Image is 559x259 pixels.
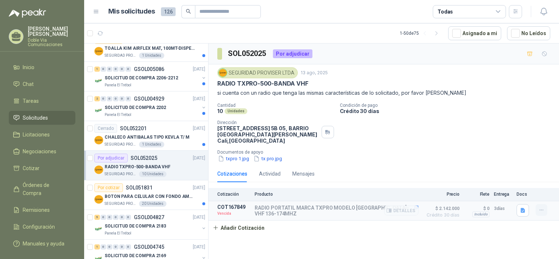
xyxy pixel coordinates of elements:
div: 0 [125,96,131,101]
div: 1 [94,67,100,72]
p: Doble Via Comunicaciones [28,38,75,47]
div: 0 [125,67,131,72]
p: 3 días [494,204,512,213]
div: 20 Unidades [139,201,166,207]
p: Documentos de apoyo [217,150,556,155]
p: [DATE] [193,214,205,221]
span: 126 [161,7,176,16]
p: RADIO TXPRO-500-BANDA VHF [105,164,170,170]
p: RADIO TXPRO-500-BANDA VHF [217,80,308,87]
div: 1 Unidades [139,53,164,59]
button: Añadir Cotización [209,221,269,235]
a: Configuración [9,220,75,234]
div: 2 [94,96,100,101]
div: 0 [107,96,112,101]
div: 0 [125,244,131,249]
div: 0 [119,215,125,220]
p: SOLICITUD DE COMPRA 2183 [105,223,166,230]
p: 13 ago, 2025 [301,70,328,76]
div: 0 [113,215,119,220]
img: Logo peakr [9,9,46,18]
p: GSOL005086 [134,67,164,72]
p: Cotización [217,192,250,197]
a: Órdenes de Compra [9,178,75,200]
span: Manuales y ayuda [23,240,64,248]
div: Incluido [472,211,489,217]
a: Por adjudicarSOL052025[DATE] Company LogoRADIO TXPRO-500-BANDA VHFSEGURIDAD PROVISER LTDA10 Unidades [84,151,208,180]
span: Órdenes de Compra [23,181,68,197]
span: Inicio [23,63,34,71]
p: Condición de pago [340,103,556,108]
p: SEGURIDAD PROVISER LTDA [105,171,138,177]
h3: SOL052025 [228,48,267,59]
button: tx pro.jpg [253,155,283,162]
div: 1 Unidades [139,142,164,147]
p: TOALLA KIM AIRFLEX MAT, 100MT-DISPENSADOR- caja x6 [105,45,196,52]
a: Manuales y ayuda [9,237,75,251]
p: Flete [464,192,489,197]
div: 1 - 50 de 75 [400,27,442,39]
img: Company Logo [94,225,103,233]
p: SOLICITUD DE COMPRA 2202 [105,104,166,111]
p: SEGURIDAD PROVISER LTDA [105,142,138,147]
div: 0 [119,244,125,249]
p: Vencida [217,210,250,217]
a: Inicio [9,60,75,74]
img: Company Logo [94,106,103,115]
a: 2 0 0 0 0 0 GSOL004929[DATE] Company LogoSOLICITUD DE COMPRA 2202Panela El Trébol [94,94,207,118]
p: Cantidad [217,103,334,108]
div: Mensajes [292,170,315,178]
a: Cotizar [9,161,75,175]
p: Docs [517,192,531,197]
div: 0 [101,96,106,101]
p: CHALECO ANTIBALAS TIPO KEVLA T/ M [105,134,190,141]
button: Detalles [384,206,419,215]
span: Solicitudes [23,114,48,122]
span: Remisiones [23,206,50,214]
a: Chat [9,77,75,91]
p: 10 [217,108,223,114]
span: $ 2.142.000 [423,204,459,213]
button: No Leídos [507,26,550,40]
div: 0 [107,215,112,220]
p: RADIO PORTATIL MARCA TXPRO MODELO [GEOGRAPHIC_DATA]-VHF 136-174MHZ [255,205,419,217]
a: 1 0 0 0 0 0 GSOL005086[DATE] Company LogoSOLICITUD DE COMPRA 2206-2212Panela El Trébol [94,65,207,88]
p: Entrega [494,192,512,197]
div: 0 [107,244,112,249]
p: SOL052025 [131,155,157,161]
p: SEGURIDAD PROVISER LTDA [105,53,138,59]
span: Configuración [23,223,55,231]
div: 0 [125,215,131,220]
div: 0 [113,67,119,72]
a: CerradoSOL052201[DATE] Company LogoCHALECO ANTIBALAS TIPO KEVLA T/ MSEGURIDAD PROVISER LTDA1 Unid... [84,121,208,151]
p: Panela El Trébol [105,82,131,88]
a: Por cotizarSOL053256[DATE] Company LogoTOALLA KIM AIRFLEX MAT, 100MT-DISPENSADOR- caja x6SEGURIDA... [84,32,208,62]
div: Por adjudicar [273,49,312,58]
p: $ 0 [464,204,489,213]
div: 0 [113,96,119,101]
div: 1 [94,244,100,249]
a: Solicitudes [9,111,75,125]
div: 0 [101,67,106,72]
p: SOL051831 [126,185,153,190]
div: 0 [101,244,106,249]
img: Company Logo [94,76,103,85]
p: Crédito 30 días [340,108,556,114]
p: SEGURIDAD PROVISER LTDA [105,201,138,207]
img: Company Logo [94,136,103,144]
p: BOTON PARA CELULAR CON FONDO AMARILLO [105,193,196,200]
img: Company Logo [219,69,227,77]
span: Negociaciones [23,147,56,155]
p: Dirección [217,120,319,125]
p: SOLICITUD DE COMPRA 2206-2212 [105,75,178,82]
p: [DATE] [193,155,205,162]
a: 5 0 0 0 0 0 GSOL004827[DATE] Company LogoSOLICITUD DE COMPRA 2183Panela El Trébol [94,213,207,236]
div: 0 [101,215,106,220]
p: [DATE] [193,244,205,251]
p: Precio [423,192,459,197]
div: 0 [119,67,125,72]
p: [STREET_ADDRESS] 5B 05, BARRIO [GEOGRAPHIC_DATA][PERSON_NAME] Cali , [GEOGRAPHIC_DATA] [217,125,319,144]
img: Company Logo [94,47,103,56]
span: Tareas [23,97,39,105]
div: Actividad [259,170,281,178]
